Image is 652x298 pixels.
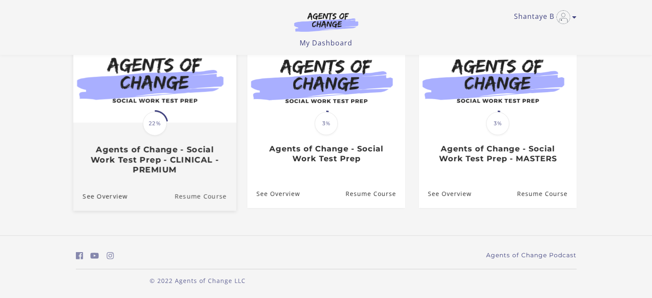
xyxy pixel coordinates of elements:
[174,182,236,211] a: Agents of Change - Social Work Test Prep - CLINICAL - PREMIUM: Resume Course
[345,180,405,208] a: Agents of Change - Social Work Test Prep: Resume Course
[82,145,226,175] h3: Agents of Change - Social Work Test Prep - CLINICAL - PREMIUM
[514,10,572,24] a: Toggle menu
[517,180,576,208] a: Agents of Change - Social Work Test Prep - MASTERS: Resume Course
[315,112,338,135] span: 3%
[73,182,127,211] a: Agents of Change - Social Work Test Prep - CLINICAL - PREMIUM: See Overview
[247,180,300,208] a: Agents of Change - Social Work Test Prep: See Overview
[90,250,99,262] a: https://www.youtube.com/c/AgentsofChangeTestPrepbyMeaganMitchell (Open in a new window)
[107,252,114,260] i: https://www.instagram.com/agentsofchangeprep/ (Open in a new window)
[76,276,319,285] p: © 2022 Agents of Change LLC
[486,112,509,135] span: 3%
[419,180,472,208] a: Agents of Change - Social Work Test Prep - MASTERS: See Overview
[428,144,567,163] h3: Agents of Change - Social Work Test Prep - MASTERS
[76,250,83,262] a: https://www.facebook.com/groups/aswbtestprep (Open in a new window)
[76,252,83,260] i: https://www.facebook.com/groups/aswbtestprep (Open in a new window)
[256,144,396,163] h3: Agents of Change - Social Work Test Prep
[143,111,167,135] span: 22%
[90,252,99,260] i: https://www.youtube.com/c/AgentsofChangeTestPrepbyMeaganMitchell (Open in a new window)
[300,38,352,48] a: My Dashboard
[285,12,367,32] img: Agents of Change Logo
[107,250,114,262] a: https://www.instagram.com/agentsofchangeprep/ (Open in a new window)
[486,251,577,260] a: Agents of Change Podcast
